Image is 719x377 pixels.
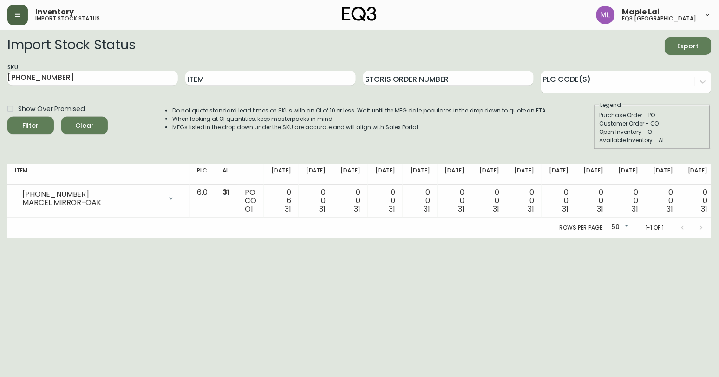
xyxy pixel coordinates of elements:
span: 31 [562,204,569,214]
th: [DATE] [264,164,299,185]
div: MARCEL MIRROR-OAK [22,198,162,207]
div: 0 0 [341,188,361,213]
span: Clear [69,120,100,132]
p: Rows per page: [560,224,604,232]
span: Show Over Promised [18,104,85,114]
th: AI [215,164,237,185]
li: Do not quote standard lead times on SKUs with an OI of 10 or less. Wait until the MFG date popula... [172,106,548,115]
div: [PHONE_NUMBER]MARCEL MIRROR-OAK [15,188,182,209]
div: 0 0 [445,188,465,213]
div: 0 0 [306,188,326,213]
button: Export [665,37,712,55]
div: 0 0 [375,188,395,213]
legend: Legend [600,101,622,109]
th: PLC [190,164,215,185]
div: 0 0 [584,188,604,213]
span: 31 [354,204,361,214]
span: 31 [458,204,465,214]
th: [DATE] [542,164,576,185]
li: MFGs listed in the drop down under the SKU are accurate and will align with Sales Portal. [172,123,548,132]
p: 1-1 of 1 [646,224,664,232]
div: 50 [608,220,631,235]
th: [DATE] [333,164,368,185]
li: When looking at OI quantities, keep masterpacks in mind. [172,115,548,123]
th: [DATE] [299,164,333,185]
button: Clear [61,117,108,134]
span: 31 [667,204,673,214]
th: [DATE] [576,164,611,185]
img: logo [342,7,377,21]
span: Export [673,40,704,52]
span: OI [245,204,253,214]
div: Customer Order - CO [600,119,706,128]
span: 31 [285,204,291,214]
span: 31 [424,204,430,214]
span: 31 [528,204,534,214]
div: Purchase Order - PO [600,111,706,119]
button: Filter [7,117,54,134]
span: 31 [701,204,708,214]
div: 0 0 [619,188,639,213]
div: 0 0 [654,188,673,213]
span: 31 [389,204,395,214]
th: [DATE] [507,164,542,185]
span: Maple Lai [622,8,660,16]
th: Item [7,164,190,185]
div: PO CO [245,188,256,213]
span: 31 [320,204,326,214]
div: 0 0 [515,188,535,213]
img: 61e28cffcf8cc9f4e300d877dd684943 [596,6,615,24]
div: Open Inventory - OI [600,128,706,136]
th: [DATE] [438,164,472,185]
span: 31 [222,187,230,198]
div: Filter [23,120,39,132]
div: Available Inventory - AI [600,136,706,145]
span: 31 [597,204,604,214]
span: 31 [632,204,639,214]
th: [DATE] [403,164,438,185]
div: 0 0 [410,188,430,213]
span: 31 [493,204,500,214]
th: [DATE] [680,164,715,185]
th: [DATE] [472,164,507,185]
th: [DATE] [611,164,646,185]
div: 0 0 [688,188,708,213]
div: 0 0 [549,188,569,213]
th: [DATE] [646,164,681,185]
div: 0 6 [271,188,291,213]
span: Inventory [35,8,74,16]
div: [PHONE_NUMBER] [22,190,162,198]
h5: eq3 [GEOGRAPHIC_DATA] [622,16,697,21]
div: 0 0 [480,188,500,213]
h2: Import Stock Status [7,37,135,55]
th: [DATE] [368,164,403,185]
h5: import stock status [35,16,100,21]
td: 6.0 [190,185,215,218]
